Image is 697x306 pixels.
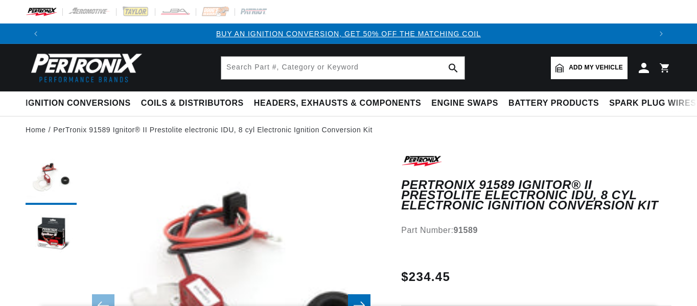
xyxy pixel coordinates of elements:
button: search button [442,57,464,79]
button: Load image 1 in gallery view [26,154,77,205]
summary: Engine Swaps [426,91,503,115]
summary: Ignition Conversions [26,91,136,115]
summary: Coils & Distributors [136,91,249,115]
img: Pertronix [26,50,143,85]
span: $234.45 [401,268,450,286]
span: Engine Swaps [431,98,498,109]
div: 1 of 3 [46,28,651,39]
nav: breadcrumbs [26,124,671,135]
span: Ignition Conversions [26,98,131,109]
div: Announcement [46,28,651,39]
button: Translation missing: en.sections.announcements.next_announcement [651,23,671,44]
strong: 91589 [454,226,478,234]
summary: Battery Products [503,91,604,115]
span: Add my vehicle [569,63,623,73]
a: Home [26,124,46,135]
h1: PerTronix 91589 Ignitor® II Prestolite electronic IDU, 8 cyl Electronic Ignition Conversion Kit [401,180,671,211]
button: Translation missing: en.sections.announcements.previous_announcement [26,23,46,44]
a: BUY AN IGNITION CONVERSION, GET 50% OFF THE MATCHING COIL [216,30,481,38]
button: Load image 2 in gallery view [26,210,77,261]
span: Headers, Exhausts & Components [254,98,421,109]
span: Coils & Distributors [141,98,244,109]
span: Spark Plug Wires [609,98,696,109]
a: Add my vehicle [551,57,628,79]
a: PerTronix 91589 Ignitor® II Prestolite electronic IDU, 8 cyl Electronic Ignition Conversion Kit [53,124,373,135]
summary: Headers, Exhausts & Components [249,91,426,115]
input: Search Part #, Category or Keyword [221,57,464,79]
span: Battery Products [508,98,599,109]
div: Part Number: [401,224,671,237]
